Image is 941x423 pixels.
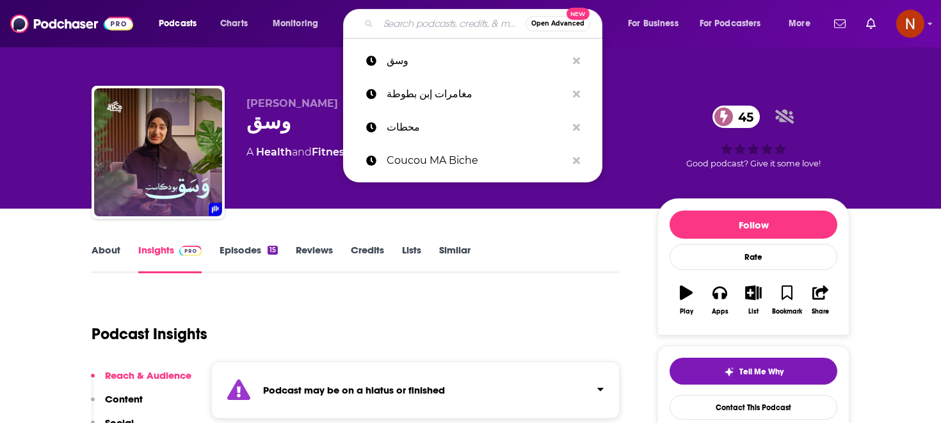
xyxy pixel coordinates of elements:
[296,244,333,273] a: Reviews
[220,244,278,273] a: Episodes15
[264,13,335,34] button: open menu
[91,393,143,417] button: Content
[737,277,770,323] button: List
[150,13,213,34] button: open menu
[703,277,736,323] button: Apps
[312,146,350,158] a: Fitness
[724,367,734,377] img: tell me why sparkle
[829,13,851,35] a: Show notifications dropdown
[256,146,292,158] a: Health
[246,97,338,109] span: [PERSON_NAME]
[387,44,567,77] p: وسق
[343,111,602,144] a: محطات
[273,15,318,33] span: Monitoring
[896,10,924,38] img: User Profile
[343,44,602,77] a: وسق
[686,159,821,168] span: Good podcast? Give it some love!
[896,10,924,38] span: Logged in as AdelNBM
[378,13,526,34] input: Search podcasts, credits, & more...
[567,8,590,20] span: New
[526,16,590,31] button: Open AdvancedNew
[691,13,780,34] button: open menu
[387,144,567,177] p: Coucou MA Biche
[896,10,924,38] button: Show profile menu
[531,20,584,27] span: Open Advanced
[91,369,191,393] button: Reach & Audience
[439,244,470,273] a: Similar
[387,111,567,144] p: محطات
[712,106,760,128] a: 45
[670,244,837,270] div: Rate
[670,358,837,385] button: tell me why sparkleTell Me Why
[351,244,384,273] a: Credits
[628,15,679,33] span: For Business
[246,145,390,160] div: A podcast
[387,77,567,111] p: مغامرات إبن بطوطة
[670,277,703,323] button: Play
[268,246,278,255] div: 15
[105,369,191,381] p: Reach & Audience
[680,308,693,315] div: Play
[263,384,445,396] strong: Podcast may be on a hiatus or finished
[402,244,421,273] a: Lists
[159,15,197,33] span: Podcasts
[94,88,222,216] img: وسق
[725,106,760,128] span: 45
[780,13,826,34] button: open menu
[772,308,802,315] div: Bookmark
[179,246,202,256] img: Podchaser Pro
[292,146,312,158] span: and
[10,12,133,36] img: Podchaser - Follow, Share and Rate Podcasts
[105,393,143,405] p: Content
[212,13,255,34] a: Charts
[748,308,759,315] div: List
[712,308,728,315] div: Apps
[670,395,837,420] a: Contact This Podcast
[343,77,602,111] a: مغامرات إبن بطوطة
[619,13,695,34] button: open menu
[343,144,602,177] a: Coucou MA Biche
[670,211,837,239] button: Follow
[92,324,207,344] h1: Podcast Insights
[92,244,120,273] a: About
[739,367,784,377] span: Tell Me Why
[789,15,810,33] span: More
[138,244,202,273] a: InsightsPodchaser Pro
[700,15,761,33] span: For Podcasters
[804,277,837,323] button: Share
[770,277,803,323] button: Bookmark
[211,362,620,419] section: Click to expand status details
[812,308,829,315] div: Share
[657,97,849,177] div: 45Good podcast? Give it some love!
[220,15,248,33] span: Charts
[355,9,615,38] div: Search podcasts, credits, & more...
[861,13,881,35] a: Show notifications dropdown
